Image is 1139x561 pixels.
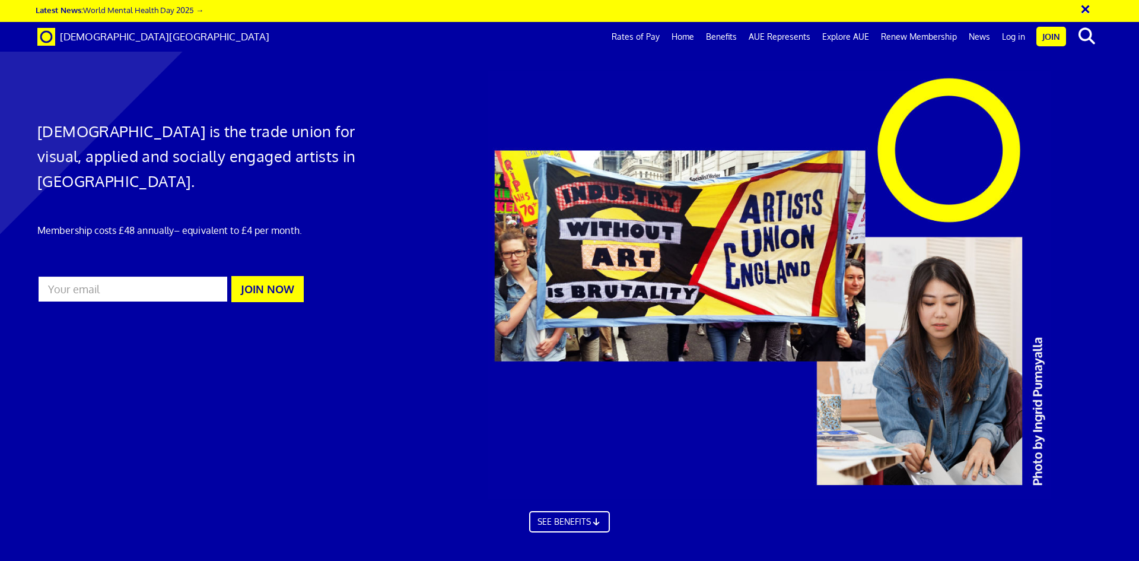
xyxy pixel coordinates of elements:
[606,22,666,52] a: Rates of Pay
[875,22,963,52] a: Renew Membership
[231,276,304,302] button: JOIN NOW
[1068,24,1105,49] button: search
[28,22,278,52] a: Brand [DEMOGRAPHIC_DATA][GEOGRAPHIC_DATA]
[37,119,380,194] h1: [DEMOGRAPHIC_DATA] is the trade union for visual, applied and socially engaged artists in [GEOGRA...
[37,223,380,237] p: Membership costs £48 annually – equivalent to £4 per month.
[529,511,610,533] a: SEE BENEFITS
[963,22,996,52] a: News
[700,22,743,52] a: Benefits
[743,22,816,52] a: AUE Represents
[37,275,228,303] input: Your email
[36,5,83,15] strong: Latest News:
[666,22,700,52] a: Home
[60,30,269,43] span: [DEMOGRAPHIC_DATA][GEOGRAPHIC_DATA]
[36,5,203,15] a: Latest News:World Mental Health Day 2025 →
[1036,27,1066,46] a: Join
[996,22,1031,52] a: Log in
[816,22,875,52] a: Explore AUE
